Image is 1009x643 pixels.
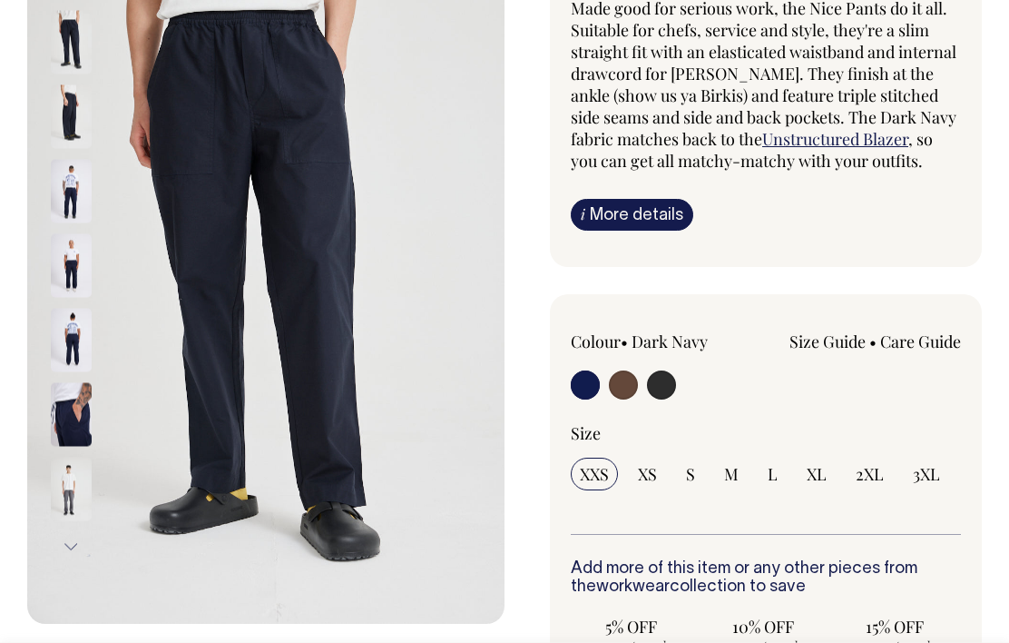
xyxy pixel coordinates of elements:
span: XXS [580,463,609,485]
a: Size Guide [789,331,866,352]
span: 15% OFF [844,616,946,638]
span: S [686,463,695,485]
input: S [677,458,704,490]
span: XL [807,463,827,485]
span: i [581,204,585,223]
span: 2XL [856,463,884,485]
label: Dark Navy [632,331,708,352]
div: Colour [571,331,727,352]
img: dark-navy [51,383,92,447]
input: XXS [571,458,618,490]
img: dark-navy [51,234,92,298]
a: workwear [596,579,670,595]
input: 3XL [904,458,949,490]
img: dark-navy [51,11,92,74]
div: Size [571,422,961,444]
input: XS [629,458,666,490]
span: • [869,331,877,352]
span: 10% OFF [711,616,814,638]
span: XS [638,463,657,485]
a: Unstructured Blazer [762,128,908,150]
img: charcoal [51,458,92,521]
a: iMore details [571,199,693,231]
input: L [759,458,787,490]
input: 2XL [847,458,893,490]
button: Next [57,527,84,568]
span: L [768,463,778,485]
input: M [715,458,748,490]
span: • [621,331,628,352]
span: 5% OFF [580,616,682,638]
img: dark-navy [51,309,92,372]
input: XL [798,458,836,490]
a: Care Guide [880,331,961,352]
span: M [724,463,739,485]
span: 3XL [913,463,940,485]
img: dark-navy [51,85,92,149]
img: dark-navy [51,160,92,223]
h6: Add more of this item or any other pieces from the collection to save [571,560,961,597]
span: , so you can get all matchy-matchy with your outfits. [571,128,933,172]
